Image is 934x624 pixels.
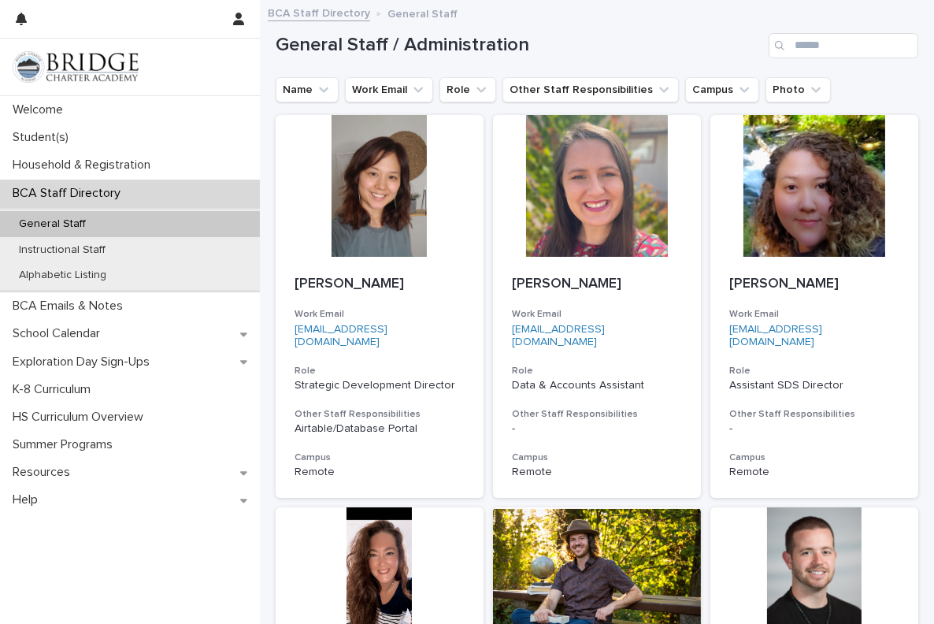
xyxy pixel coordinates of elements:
[276,34,762,57] h1: General Staff / Administration
[729,324,822,348] a: [EMAIL_ADDRESS][DOMAIN_NAME]
[493,115,701,498] a: [PERSON_NAME]Work Email[EMAIL_ADDRESS][DOMAIN_NAME]RoleData & Accounts AssistantOther Staff Respo...
[512,422,682,436] div: -
[769,33,918,58] input: Search
[512,379,682,392] p: Data & Accounts Assistant
[512,451,682,464] h3: Campus
[295,422,465,436] div: Airtable/Database Portal
[502,77,679,102] button: Other Staff Responsibilities
[6,326,113,341] p: School Calendar
[295,451,465,464] h3: Campus
[295,466,465,479] p: Remote
[6,355,162,370] p: Exploration Day Sign-Ups
[6,130,81,145] p: Student(s)
[729,379,899,392] p: Assistant SDS Director
[729,365,899,377] h3: Role
[6,382,103,397] p: K-8 Curriculum
[6,243,118,257] p: Instructional Staff
[295,308,465,321] h3: Work Email
[729,466,899,479] p: Remote
[512,324,605,348] a: [EMAIL_ADDRESS][DOMAIN_NAME]
[729,451,899,464] h3: Campus
[6,186,133,201] p: BCA Staff Directory
[729,422,899,436] div: -
[276,115,484,498] a: [PERSON_NAME]Work Email[EMAIL_ADDRESS][DOMAIN_NAME]RoleStrategic Development DirectorOther Staff ...
[729,276,899,293] p: [PERSON_NAME]
[512,408,682,421] h3: Other Staff Responsibilities
[512,466,682,479] p: Remote
[439,77,496,102] button: Role
[765,77,831,102] button: Photo
[13,51,139,83] img: V1C1m3IdTEidaUdm9Hs0
[268,3,370,21] a: BCA Staff Directory
[6,299,135,314] p: BCA Emails & Notes
[276,77,339,102] button: Name
[6,102,76,117] p: Welcome
[6,437,125,452] p: Summer Programs
[729,408,899,421] h3: Other Staff Responsibilities
[512,308,682,321] h3: Work Email
[512,276,682,293] p: [PERSON_NAME]
[345,77,433,102] button: Work Email
[387,4,458,21] p: General Staff
[295,365,465,377] h3: Role
[295,379,465,392] p: Strategic Development Director
[6,217,98,231] p: General Staff
[6,158,163,173] p: Household & Registration
[512,365,682,377] h3: Role
[295,276,465,293] p: [PERSON_NAME]
[6,465,83,480] p: Resources
[295,324,387,348] a: [EMAIL_ADDRESS][DOMAIN_NAME]
[685,77,759,102] button: Campus
[6,492,50,507] p: Help
[710,115,918,498] a: [PERSON_NAME]Work Email[EMAIL_ADDRESS][DOMAIN_NAME]RoleAssistant SDS DirectorOther Staff Responsi...
[729,308,899,321] h3: Work Email
[295,408,465,421] h3: Other Staff Responsibilities
[6,269,119,282] p: Alphabetic Listing
[6,410,156,425] p: HS Curriculum Overview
